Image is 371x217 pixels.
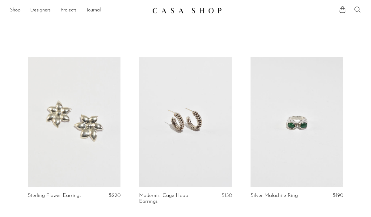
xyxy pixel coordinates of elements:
[139,193,200,204] a: Modernist Cage Hoop Earrings
[10,6,20,15] a: Shop
[10,5,147,16] ul: NEW HEADER MENU
[28,193,81,198] a: Sterling Flower Earrings
[109,193,120,198] span: $220
[10,5,147,16] nav: Desktop navigation
[61,6,77,15] a: Projects
[251,193,298,198] a: Silver Malachite Ring
[30,6,51,15] a: Designers
[333,193,343,198] span: $190
[86,6,101,15] a: Journal
[221,193,232,198] span: $150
